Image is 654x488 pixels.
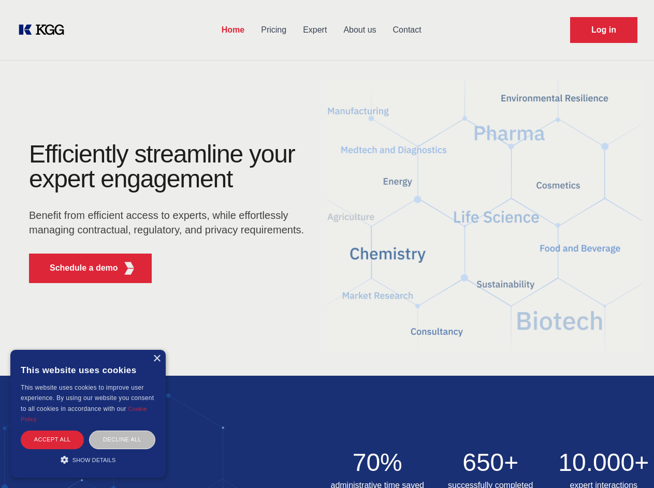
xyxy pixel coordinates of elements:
p: Schedule a demo [50,262,118,274]
a: Home [213,17,253,43]
img: KGG Fifth Element RED [327,67,642,365]
h2: 70% [327,450,428,475]
h2: 650+ [440,450,541,475]
div: Decline all [89,431,155,449]
div: Show details [21,454,155,465]
a: Pricing [253,17,295,43]
div: This website uses cookies [21,358,155,382]
p: Benefit from efficient access to experts, while effortlessly managing contractual, regulatory, an... [29,208,311,237]
button: Schedule a demoKGG Fifth Element RED [29,254,152,283]
a: KOL Knowledge Platform: Talk to Key External Experts (KEE) [17,22,72,38]
div: Close [153,355,161,363]
a: Request Demo [570,17,637,43]
a: Expert [295,17,335,43]
span: Show details [72,457,116,463]
a: Cookie Policy [21,406,147,422]
div: Accept all [21,431,84,449]
a: About us [335,17,384,43]
span: This website uses cookies to improve user experience. By using our website you consent to all coo... [21,384,154,412]
iframe: Chat Widget [602,438,654,488]
a: Contact [385,17,430,43]
img: KGG Fifth Element RED [123,262,136,275]
h1: Efficiently streamline your expert engagement [29,142,311,191]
